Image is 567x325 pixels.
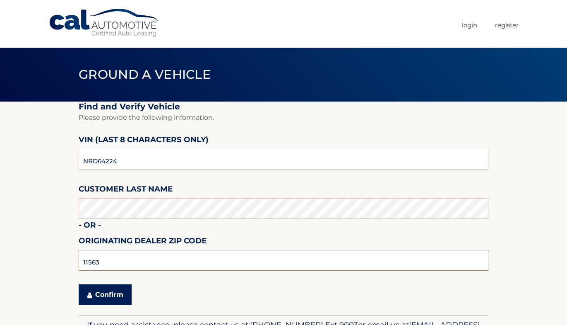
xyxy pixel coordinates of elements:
a: Register [495,18,519,32]
label: Customer Last Name [79,183,173,198]
p: Please provide the following information. [79,112,488,124]
h2: Find and Verify Vehicle [79,102,488,112]
label: Originating Dealer Zip Code [79,235,207,250]
a: Login [462,18,477,32]
a: Cal Automotive [48,8,160,38]
label: VIN (last 8 characters only) [79,133,209,149]
span: Ground a Vehicle [79,67,211,82]
label: - or - [79,219,101,234]
button: Confirm [79,284,132,305]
